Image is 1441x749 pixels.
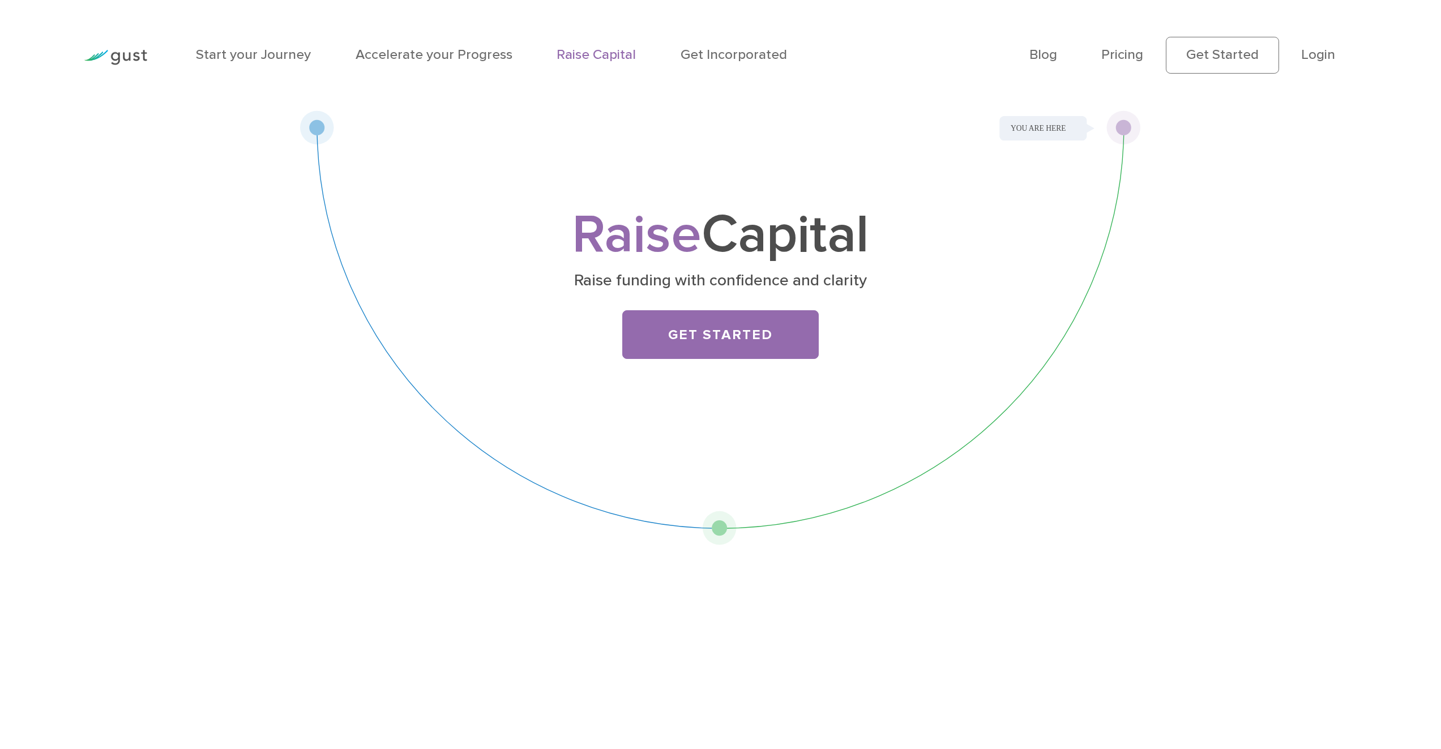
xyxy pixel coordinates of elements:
a: Start your Journey [196,46,311,63]
a: Raise Capital [557,46,636,63]
span: Raise [572,203,702,267]
img: Gust Logo [84,50,147,65]
a: Login [1301,46,1335,63]
a: Get Started [1166,37,1279,73]
a: Blog [1029,46,1057,63]
a: Get Incorporated [681,46,787,63]
h1: Capital [418,211,1023,259]
p: Raise funding with confidence and clarity [424,270,1017,292]
a: Accelerate your Progress [356,46,512,63]
a: Pricing [1101,46,1143,63]
a: Get Started [622,310,819,359]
